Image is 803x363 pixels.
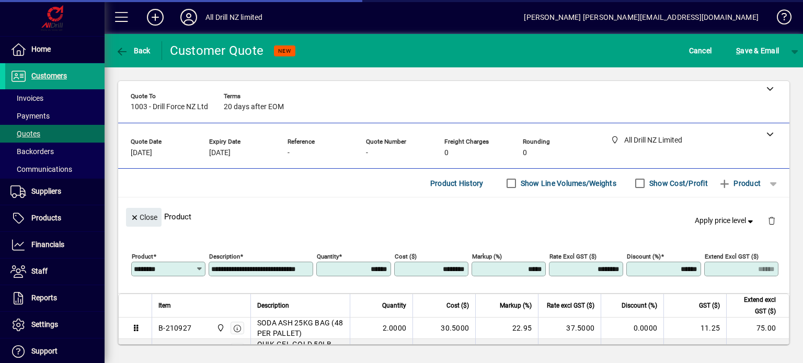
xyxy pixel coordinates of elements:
[113,41,153,60] button: Back
[10,130,40,138] span: Quotes
[733,294,776,317] span: Extend excl GST ($)
[131,103,208,111] span: 1003 - Drill Force NZ Ltd
[5,89,105,107] a: Invoices
[601,339,663,360] td: 0.0000
[31,320,58,329] span: Settings
[288,149,290,157] span: -
[209,149,231,157] span: [DATE]
[10,112,50,120] span: Payments
[257,318,343,338] span: SODA ASH 25KG BAG (48 PER PALLET)
[131,149,152,157] span: [DATE]
[472,253,502,260] mat-label: Markup (%)
[31,240,64,249] span: Financials
[5,205,105,231] a: Products
[769,2,790,36] a: Knowledge Base
[139,8,172,27] button: Add
[172,8,205,27] button: Profile
[547,300,594,311] span: Rate excl GST ($)
[31,45,51,53] span: Home
[5,259,105,285] a: Staff
[412,318,475,339] td: 30.5000
[627,253,661,260] mat-label: Discount (%)
[691,212,760,230] button: Apply price level
[214,322,226,334] span: All Drill NZ Limited
[500,300,532,311] span: Markup (%)
[736,46,740,55] span: S
[10,165,72,173] span: Communications
[523,149,527,157] span: 0
[132,253,153,260] mat-label: Product
[5,107,105,125] a: Payments
[663,339,726,360] td: 494.10
[444,149,449,157] span: 0
[759,208,784,233] button: Delete
[5,312,105,338] a: Settings
[31,72,67,80] span: Customers
[446,300,469,311] span: Cost ($)
[205,9,263,26] div: All Drill NZ limited
[601,318,663,339] td: 0.0000
[622,300,657,311] span: Discount (%)
[257,300,289,311] span: Description
[5,37,105,63] a: Home
[257,339,343,360] span: QUIK-GEL GOLD 50LB BAG (48 PER PALLET)
[718,175,761,192] span: Product
[366,149,368,157] span: -
[695,215,755,226] span: Apply price level
[5,179,105,205] a: Suppliers
[31,294,57,302] span: Reports
[170,42,264,59] div: Customer Quote
[545,323,594,333] div: 37.5000
[5,143,105,160] a: Backorders
[686,41,715,60] button: Cancel
[519,178,616,189] label: Show Line Volumes/Weights
[31,187,61,195] span: Suppliers
[736,42,779,59] span: ave & Email
[31,214,61,222] span: Products
[726,339,789,360] td: 3294.00
[158,323,191,333] div: B-210927
[5,125,105,143] a: Quotes
[549,253,596,260] mat-label: Rate excl GST ($)
[699,300,720,311] span: GST ($)
[130,209,157,226] span: Close
[524,9,759,26] div: [PERSON_NAME] [PERSON_NAME][EMAIL_ADDRESS][DOMAIN_NAME]
[412,339,475,360] td: 23.3442
[475,318,538,339] td: 22.95
[10,94,43,102] span: Invoices
[689,42,712,59] span: Cancel
[209,253,240,260] mat-label: Description
[731,41,784,60] button: Save & Email
[5,285,105,311] a: Reports
[31,347,58,355] span: Support
[726,318,789,339] td: 75.00
[126,208,162,227] button: Close
[475,339,538,360] td: 30.65
[430,175,484,192] span: Product History
[105,41,162,60] app-page-header-button: Back
[383,323,407,333] span: 2.0000
[224,103,284,111] span: 20 days after EOM
[317,253,339,260] mat-label: Quantity
[118,197,789,236] div: Product
[158,300,171,311] span: Item
[663,318,726,339] td: 11.25
[759,216,784,225] app-page-header-button: Delete
[5,232,105,258] a: Financials
[116,46,151,55] span: Back
[713,174,766,193] button: Product
[426,174,488,193] button: Product History
[10,147,54,156] span: Backorders
[382,300,406,311] span: Quantity
[395,253,417,260] mat-label: Cost ($)
[278,48,291,54] span: NEW
[647,178,708,189] label: Show Cost/Profit
[5,160,105,178] a: Communications
[214,344,226,355] span: All Drill NZ Limited
[31,267,48,275] span: Staff
[123,212,164,221] app-page-header-button: Close
[705,253,759,260] mat-label: Extend excl GST ($)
